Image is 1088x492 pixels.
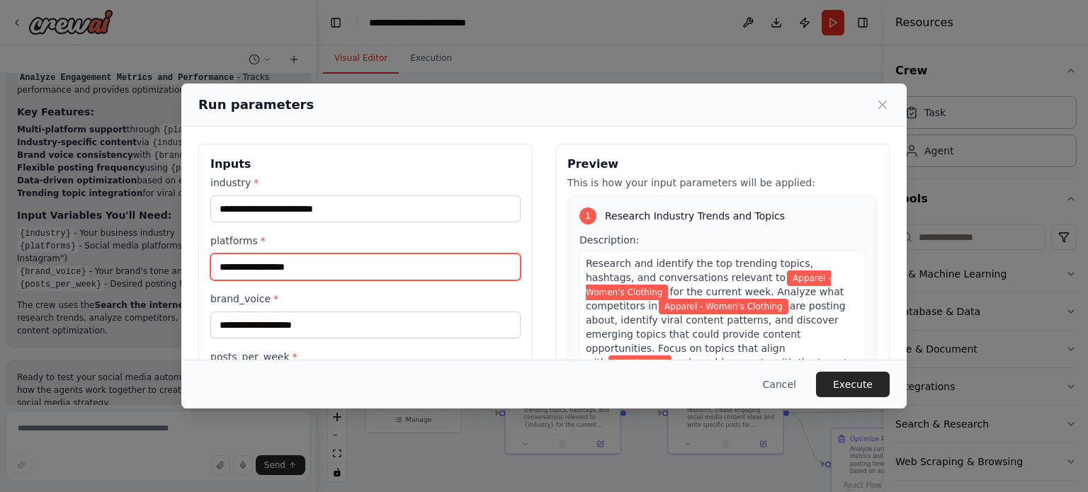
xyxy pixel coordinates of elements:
[586,286,844,311] span: for the current week. Analyze what competitors in
[567,176,878,190] p: This is how your input parameters will be applied:
[586,270,831,300] span: Variable: industry
[816,372,890,397] button: Execute
[198,95,314,115] h2: Run parameters
[605,209,785,223] span: Research Industry Trends and Topics
[210,292,521,306] label: brand_voice
[586,300,846,368] span: are posting about, identify viral content patterns, and discover emerging topics that could provi...
[586,357,848,382] span: and would resonate with the target audience on
[579,207,596,224] div: 1
[579,234,639,246] span: Description:
[752,372,807,397] button: Cancel
[659,299,788,314] span: Variable: industry
[567,156,878,173] h3: Preview
[210,350,521,364] label: posts_per_week
[210,156,521,173] h3: Inputs
[608,355,671,371] span: Variable: brand_voice
[210,234,521,248] label: platforms
[586,258,813,283] span: Research and identify the top trending topics, hashtags, and conversations relevant to
[210,176,521,190] label: industry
